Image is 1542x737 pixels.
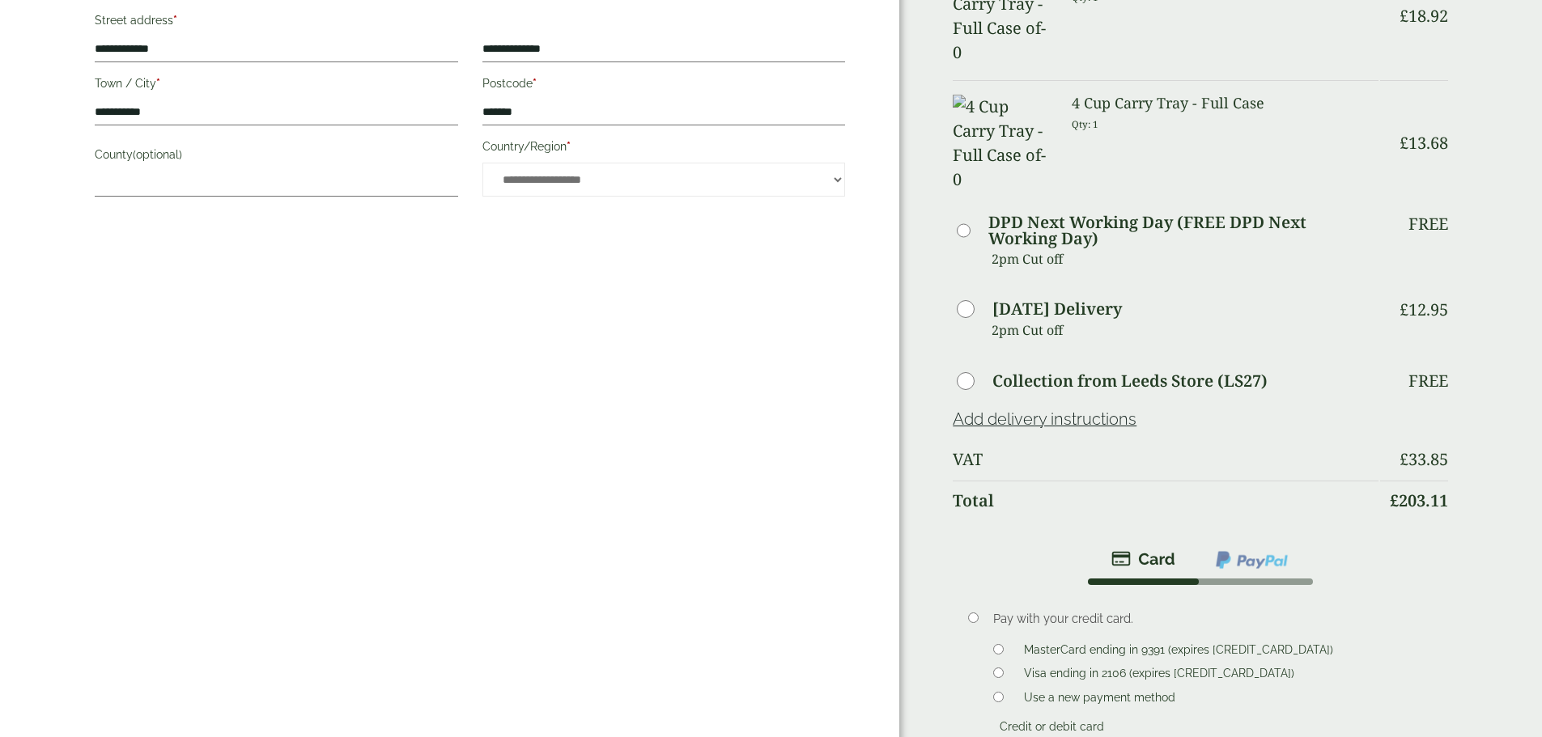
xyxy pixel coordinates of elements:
[953,95,1051,192] img: 4 Cup Carry Tray -Full Case of-0
[1072,95,1378,112] h3: 4 Cup Carry Tray - Full Case
[992,247,1378,271] p: 2pm Cut off
[156,77,160,90] abbr: required
[992,373,1268,389] label: Collection from Leeds Store (LS27)
[1017,691,1182,709] label: Use a new payment method
[1400,5,1448,27] bdi: 18.92
[1400,5,1408,27] span: £
[1072,118,1098,130] small: Qty: 1
[1017,643,1340,661] label: MasterCard ending in 9391 (expires [CREDIT_CARD_DATA])
[1400,299,1448,320] bdi: 12.95
[1214,549,1289,570] img: ppcp-gateway.png
[988,214,1378,247] label: DPD Next Working Day (FREE DPD Next Working Day)
[95,143,457,171] label: County
[95,72,457,100] label: Town / City
[953,440,1378,479] th: VAT
[482,72,845,100] label: Postcode
[953,409,1136,429] a: Add delivery instructions
[992,301,1122,317] label: [DATE] Delivery
[1390,489,1448,511] bdi: 203.11
[1017,667,1301,684] label: Visa ending in 2106 (expires [CREDIT_CARD_DATA])
[95,9,457,36] label: Street address
[482,135,845,163] label: Country/Region
[1408,214,1448,234] p: Free
[953,481,1378,520] th: Total
[567,140,571,153] abbr: required
[1408,371,1448,391] p: Free
[1390,489,1399,511] span: £
[993,610,1425,628] p: Pay with your credit card.
[533,77,537,90] abbr: required
[1111,549,1175,569] img: stripe.png
[1400,448,1448,470] bdi: 33.85
[173,14,177,27] abbr: required
[1400,132,1408,154] span: £
[1400,132,1448,154] bdi: 13.68
[992,318,1378,342] p: 2pm Cut off
[133,148,182,161] span: (optional)
[1400,299,1408,320] span: £
[1400,448,1408,470] span: £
